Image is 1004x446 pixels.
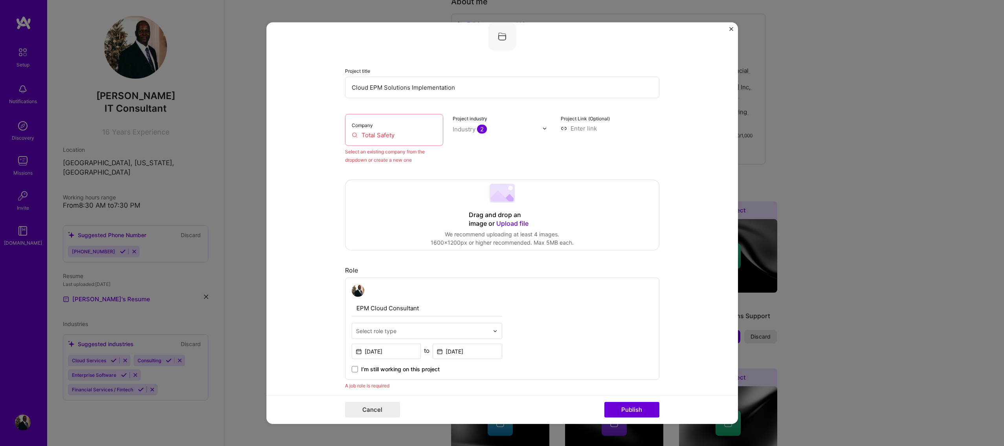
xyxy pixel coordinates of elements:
[488,22,516,51] img: Company logo
[561,124,659,133] input: Enter link
[493,328,497,333] img: drop icon
[352,300,502,317] input: Role Name
[352,131,437,139] input: Enter name or website
[356,327,396,335] div: Select role type
[542,126,547,131] img: drop icon
[431,230,574,238] div: We recommend uploading at least 4 images.
[345,402,400,417] button: Cancel
[469,211,536,228] div: Drag and drop an image or
[431,238,574,247] div: 1600x1200px or higher recommended. Max 5MB each.
[477,125,487,134] span: 2
[424,346,429,355] div: to
[352,122,373,128] label: Company
[352,344,421,359] input: Date
[345,266,659,275] div: Role
[433,344,502,359] input: Date
[604,402,659,417] button: Publish
[496,219,529,227] span: Upload file
[345,381,659,390] div: A job role is required
[561,116,610,122] label: Project Link (Optional)
[729,27,733,35] button: Close
[345,147,444,164] div: Select an existing company from the dropdown or create a new one
[345,68,370,74] label: Project title
[453,125,487,133] div: Industry
[361,365,440,373] span: I’m still working on this project
[345,180,659,251] div: Drag and drop an image or Upload fileWe recommend uploading at least 4 images.1600x1200px or high...
[453,116,487,122] label: Project industry
[345,77,659,98] input: Enter the name of the project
